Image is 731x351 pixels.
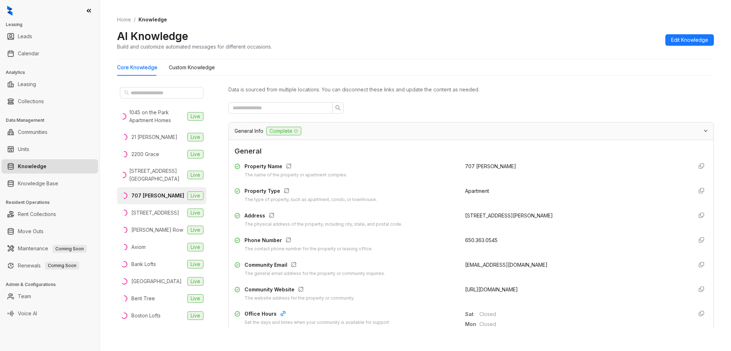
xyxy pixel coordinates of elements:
[138,16,167,22] span: Knowledge
[1,94,98,109] li: Collections
[187,277,203,286] span: Live
[1,77,98,91] li: Leasing
[117,29,188,43] h2: AI Knowledge
[465,212,687,220] div: [STREET_ADDRESS][PERSON_NAME]
[18,94,44,109] a: Collections
[18,306,37,321] a: Voice AI
[244,196,377,203] div: The type of property, such as apartment, condo, or townhouse.
[187,260,203,269] span: Live
[116,16,132,24] a: Home
[465,163,516,169] span: 707 [PERSON_NAME]
[7,6,12,16] img: logo
[465,286,518,292] span: [URL][DOMAIN_NAME]
[244,236,373,246] div: Phone Number
[671,36,708,44] span: Edit Knowledge
[1,289,98,304] li: Team
[117,64,157,71] div: Core Knowledge
[18,29,32,44] a: Leads
[1,159,98,174] li: Knowledge
[52,245,87,253] span: Coming Soon
[1,241,98,256] li: Maintenance
[704,129,708,133] span: expanded
[244,221,402,228] div: The physical address of the property, including city, state, and postal code.
[266,127,301,135] span: Complete
[187,311,203,320] span: Live
[1,142,98,156] li: Units
[187,133,203,141] span: Live
[18,142,29,156] a: Units
[18,46,39,61] a: Calendar
[187,294,203,303] span: Live
[187,226,203,234] span: Live
[6,69,100,76] h3: Analytics
[244,270,385,277] div: The general email address for the property or community inquiries.
[244,212,402,221] div: Address
[187,171,203,179] span: Live
[244,286,354,295] div: Community Website
[18,224,44,239] a: Move Outs
[18,159,46,174] a: Knowledge
[131,295,155,302] div: Bent Tree
[465,310,479,318] span: Sat
[187,243,203,251] span: Live
[479,320,687,328] span: Closed
[18,176,58,191] a: Knowledge Base
[124,90,129,95] span: search
[117,43,272,50] div: Build and customize automated messages for different occasions.
[479,310,687,318] span: Closed
[187,150,203,159] span: Live
[129,167,185,183] div: [STREET_ADDRESS][GEOGRAPHIC_DATA]
[244,310,389,319] div: Office Hours
[335,105,341,111] span: search
[6,117,100,124] h3: Data Management
[465,237,498,243] span: 650.363.0545
[6,21,100,28] h3: Leasing
[169,64,215,71] div: Custom Knowledge
[235,146,708,157] span: General
[244,187,377,196] div: Property Type
[1,176,98,191] li: Knowledge Base
[131,150,159,158] div: 2200 Grace
[131,260,156,268] div: Bank Lofts
[244,172,347,179] div: The name of the property or apartment complex.
[465,320,479,328] span: Mon
[131,277,182,285] div: [GEOGRAPHIC_DATA]
[228,86,714,94] div: Data is sourced from multiple locations. You can disconnect these links and update the content as...
[131,226,183,234] div: [PERSON_NAME] Row
[45,262,79,270] span: Coming Soon
[131,133,177,141] div: 21 [PERSON_NAME]
[244,162,347,172] div: Property Name
[18,125,47,139] a: Communities
[187,112,203,121] span: Live
[18,289,31,304] a: Team
[18,77,36,91] a: Leasing
[131,243,146,251] div: Axiom
[235,127,263,135] span: General Info
[1,207,98,221] li: Rent Collections
[6,281,100,288] h3: Admin & Configurations
[131,192,184,200] div: 707 [PERSON_NAME]
[1,46,98,61] li: Calendar
[1,125,98,139] li: Communities
[465,188,489,194] span: Apartment
[6,199,100,206] h3: Resident Operations
[244,319,389,326] div: Set the days and times when your community is available for support
[244,295,354,302] div: The website address for the property or community.
[1,29,98,44] li: Leads
[18,259,79,273] a: RenewalsComing Soon
[1,259,98,273] li: Renewals
[229,122,714,140] div: General InfoComplete
[18,207,56,221] a: Rent Collections
[665,34,714,46] button: Edit Knowledge
[131,312,161,320] div: Boston Lofts
[1,224,98,239] li: Move Outs
[244,246,373,252] div: The contact phone number for the property or leasing office.
[134,16,136,24] li: /
[1,306,98,321] li: Voice AI
[465,262,548,268] span: [EMAIL_ADDRESS][DOMAIN_NAME]
[187,209,203,217] span: Live
[244,261,385,270] div: Community Email
[187,191,203,200] span: Live
[131,209,179,217] div: [STREET_ADDRESS]
[129,109,185,124] div: 1045 on the Park Apartment Homes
